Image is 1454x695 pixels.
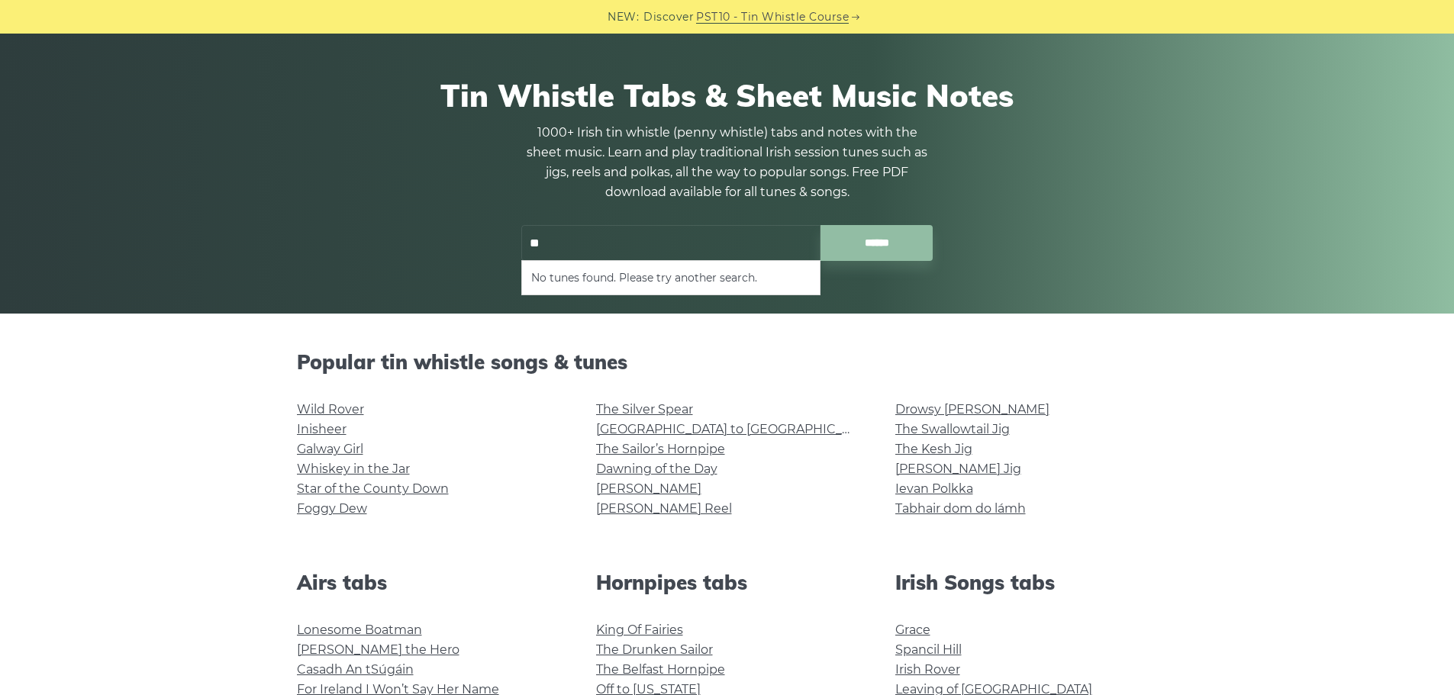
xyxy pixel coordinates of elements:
[596,662,725,677] a: The Belfast Hornpipe
[895,462,1021,476] a: [PERSON_NAME] Jig
[895,571,1158,594] h2: Irish Songs tabs
[608,8,639,26] span: NEW:
[895,481,973,496] a: Ievan Polkka
[596,571,859,594] h2: Hornpipes tabs
[596,642,713,657] a: The Drunken Sailor
[297,571,559,594] h2: Airs tabs
[531,269,811,287] li: No tunes found. Please try another search.
[297,481,449,496] a: Star of the County Down
[297,442,363,456] a: Galway Girl
[895,442,972,456] a: The Kesh Jig
[596,481,701,496] a: [PERSON_NAME]
[596,442,725,456] a: The Sailor’s Hornpipe
[596,623,683,637] a: King Of Fairies
[895,422,1010,436] a: The Swallowtail Jig
[297,623,422,637] a: Lonesome Boatman
[895,623,930,637] a: Grace
[895,662,960,677] a: Irish Rover
[521,123,933,202] p: 1000+ Irish tin whistle (penny whistle) tabs and notes with the sheet music. Learn and play tradi...
[895,501,1026,516] a: Tabhair dom do lámh
[297,350,1158,374] h2: Popular tin whistle songs & tunes
[596,402,693,417] a: The Silver Spear
[596,501,732,516] a: [PERSON_NAME] Reel
[297,462,410,476] a: Whiskey in the Jar
[895,642,962,657] a: Spancil Hill
[297,662,414,677] a: Casadh An tSúgáin
[297,422,347,436] a: Inisheer
[696,8,849,26] a: PST10 - Tin Whistle Course
[297,642,459,657] a: [PERSON_NAME] the Hero
[895,402,1049,417] a: Drowsy [PERSON_NAME]
[297,77,1158,114] h1: Tin Whistle Tabs & Sheet Music Notes
[596,462,717,476] a: Dawning of the Day
[297,501,367,516] a: Foggy Dew
[297,402,364,417] a: Wild Rover
[596,422,878,436] a: [GEOGRAPHIC_DATA] to [GEOGRAPHIC_DATA]
[643,8,694,26] span: Discover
